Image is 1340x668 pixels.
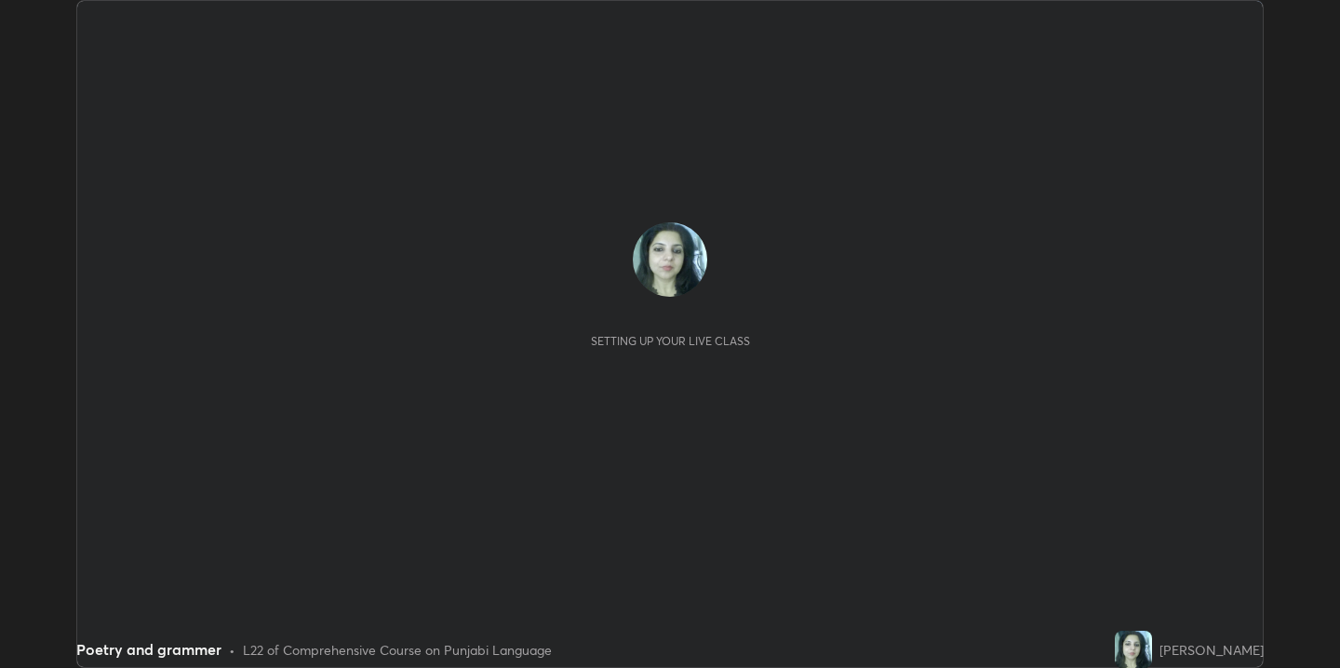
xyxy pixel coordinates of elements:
[76,638,221,661] div: Poetry and grammer
[1115,631,1152,668] img: 19cdb9369a8a4d6485c4701ce581a50f.jpg
[229,640,235,660] div: •
[1159,640,1264,660] div: [PERSON_NAME]
[591,334,750,348] div: Setting up your live class
[243,640,552,660] div: L22 of Comprehensive Course on Punjabi Language
[633,222,707,297] img: 19cdb9369a8a4d6485c4701ce581a50f.jpg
